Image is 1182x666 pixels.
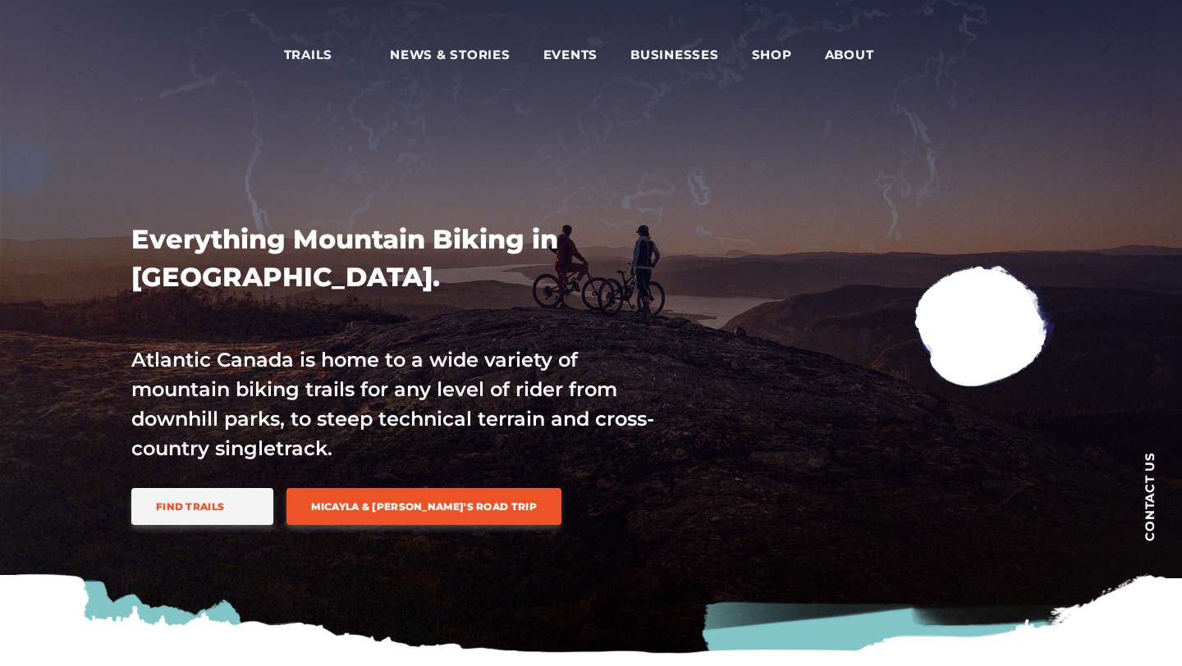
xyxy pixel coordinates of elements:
a: Find Trails trail icon [131,488,273,525]
span: Events [543,47,598,63]
span: Shop [752,47,792,63]
p: Atlantic Canada is home to a wide variety of mountain biking trails for any level of rider from d... [131,345,657,463]
span: Trails [284,47,358,63]
span: Find Trails [156,500,224,513]
a: Contact us [1116,427,1182,566]
span: Businesses [630,47,719,63]
h1: Everything Mountain Biking in [GEOGRAPHIC_DATA]. [131,221,657,296]
span: News & Stories [390,47,511,63]
a: Micayla & [PERSON_NAME]'s Road Trip [286,488,561,525]
span: About [825,47,899,63]
span: Micayla & [PERSON_NAME]'s Road Trip [311,500,537,513]
span: Contact us [1143,452,1156,541]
